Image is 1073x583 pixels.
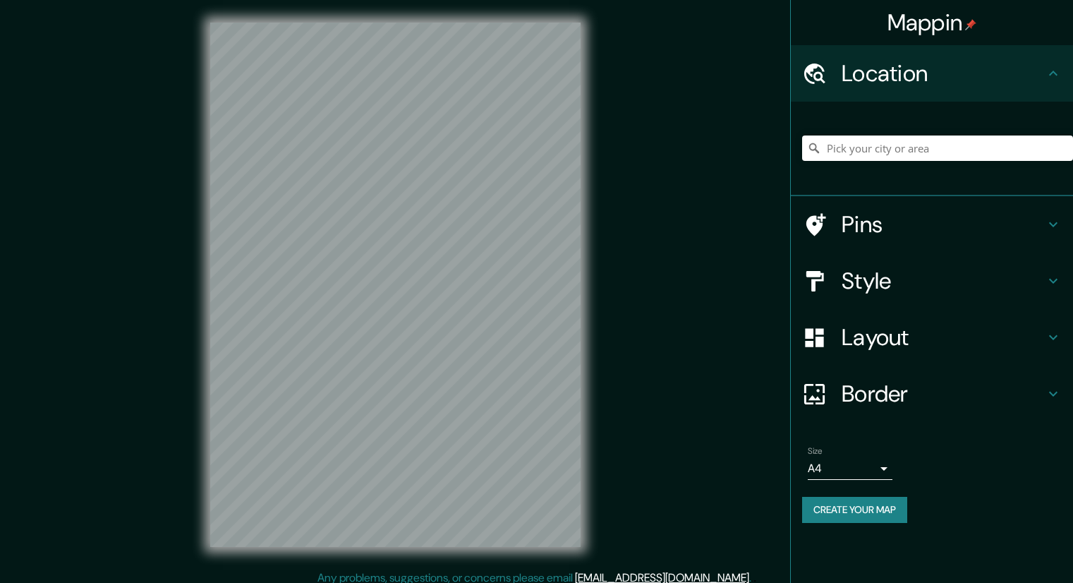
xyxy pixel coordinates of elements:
[965,19,976,30] img: pin-icon.png
[842,380,1045,408] h4: Border
[210,23,581,547] canvas: Map
[802,497,907,523] button: Create your map
[842,59,1045,88] h4: Location
[802,136,1073,161] input: Pick your city or area
[808,457,892,480] div: A4
[791,45,1073,102] div: Location
[791,366,1073,422] div: Border
[842,323,1045,351] h4: Layout
[791,309,1073,366] div: Layout
[808,445,823,457] label: Size
[947,528,1057,567] iframe: Help widget launcher
[842,210,1045,239] h4: Pins
[842,267,1045,295] h4: Style
[887,8,977,37] h4: Mappin
[791,196,1073,253] div: Pins
[791,253,1073,309] div: Style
